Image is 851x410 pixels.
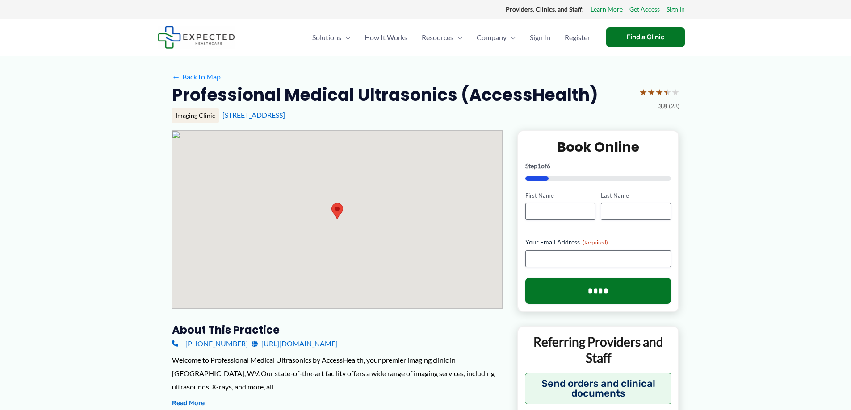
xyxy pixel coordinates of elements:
[172,70,221,83] a: ←Back to Map
[525,373,672,404] button: Send orders and clinical documents
[172,337,248,350] a: [PHONE_NUMBER]
[671,84,679,100] span: ★
[506,5,584,13] strong: Providers, Clinics, and Staff:
[357,22,415,53] a: How It Works
[172,323,503,337] h3: About this practice
[525,138,671,156] h2: Book Online
[365,22,407,53] span: How It Works
[647,84,655,100] span: ★
[305,22,357,53] a: SolutionsMenu Toggle
[453,22,462,53] span: Menu Toggle
[530,22,550,53] span: Sign In
[639,84,647,100] span: ★
[525,163,671,169] p: Step of
[629,4,660,15] a: Get Access
[591,4,623,15] a: Learn More
[172,398,205,409] button: Read More
[606,27,685,47] a: Find a Clinic
[252,337,338,350] a: [URL][DOMAIN_NAME]
[601,191,671,200] label: Last Name
[172,353,503,393] div: Welcome to Professional Medical Ultrasonics by AccessHealth, your premier imaging clinic in [GEOG...
[525,191,595,200] label: First Name
[470,22,523,53] a: CompanyMenu Toggle
[667,4,685,15] a: Sign In
[415,22,470,53] a: ResourcesMenu Toggle
[525,334,672,366] p: Referring Providers and Staff
[658,100,667,112] span: 3.8
[663,84,671,100] span: ★
[158,26,235,49] img: Expected Healthcare Logo - side, dark font, small
[477,22,507,53] span: Company
[507,22,516,53] span: Menu Toggle
[523,22,558,53] a: Sign In
[305,22,597,53] nav: Primary Site Navigation
[558,22,597,53] a: Register
[537,162,541,170] span: 1
[547,162,550,170] span: 6
[525,238,671,247] label: Your Email Address
[222,111,285,119] a: [STREET_ADDRESS]
[312,22,341,53] span: Solutions
[341,22,350,53] span: Menu Toggle
[655,84,663,100] span: ★
[669,100,679,112] span: (28)
[172,72,180,81] span: ←
[172,84,598,106] h2: Professional Medical Ultrasonics (AccessHealth)
[565,22,590,53] span: Register
[583,239,608,246] span: (Required)
[422,22,453,53] span: Resources
[172,108,219,123] div: Imaging Clinic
